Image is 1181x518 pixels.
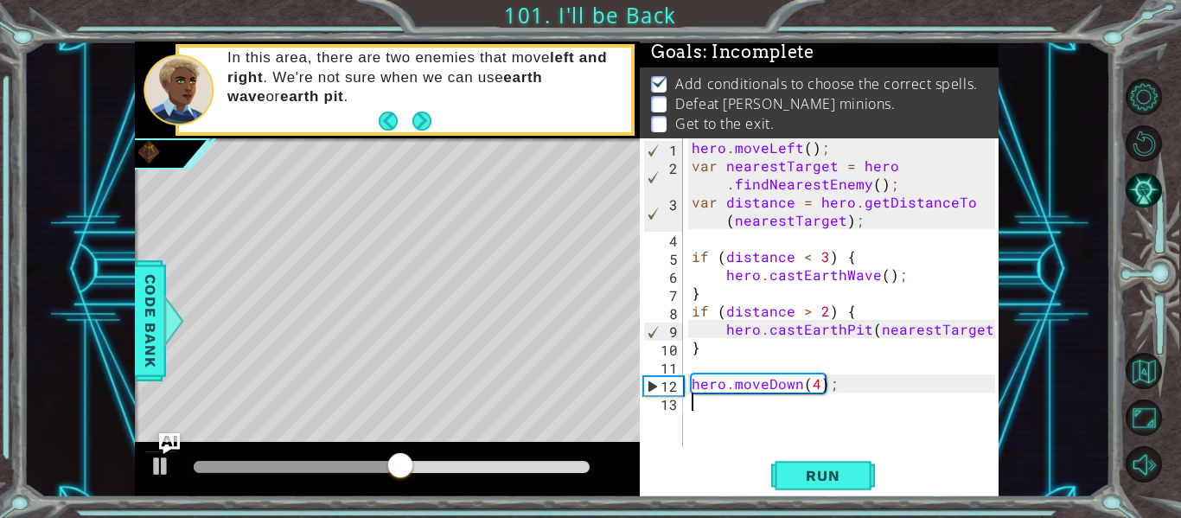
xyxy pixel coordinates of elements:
[644,195,683,232] div: 3
[651,42,814,63] span: Goals
[644,323,683,341] div: 9
[651,74,668,88] img: Check mark for checkbox
[1126,446,1162,483] button: Mute
[675,94,895,113] p: Defeat [PERSON_NAME] minions.
[644,377,683,395] div: 12
[644,159,683,195] div: 2
[675,74,977,93] p: Add conditionals to choose the correct spells.
[675,114,774,133] p: Get to the exit.
[643,286,683,304] div: 7
[771,458,875,494] button: Shift+Enter: Run current code.
[137,268,164,374] span: Code Bank
[1128,348,1181,394] a: Back to Map
[643,250,683,268] div: 5
[1126,125,1162,162] button: Restart Level
[1126,400,1162,436] button: Maximize Browser
[135,138,163,166] img: Image for 6113a193fd61bb00264c49c0
[643,341,683,359] div: 10
[703,42,814,62] span: : Incomplete
[406,106,437,136] button: Next
[643,304,683,323] div: 8
[379,112,412,131] button: Back
[643,232,683,250] div: 4
[644,141,683,159] div: 1
[1126,79,1162,115] button: Level Options
[159,433,180,454] button: Ask AI
[1126,353,1162,389] button: Back to Map
[1126,172,1162,208] button: AI Hint
[227,48,619,106] p: In this area, there are two enemies that move . We're not sure when we can use or .
[227,49,607,85] strong: left and right
[227,69,542,105] strong: earth wave
[144,451,178,486] button: Ctrl + P: Play
[788,467,857,484] span: Run
[643,395,683,413] div: 13
[643,359,683,377] div: 11
[643,268,683,286] div: 6
[280,88,343,105] strong: earth pit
